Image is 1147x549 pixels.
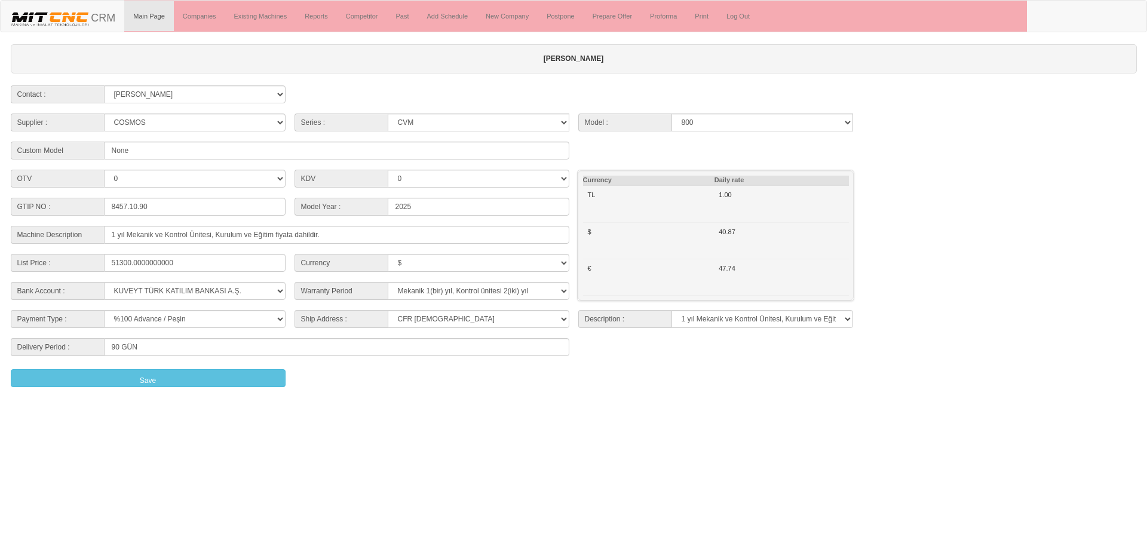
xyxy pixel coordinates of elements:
span: KDV [295,170,388,188]
span: Model Year : [295,198,388,216]
th: Currency [583,176,714,186]
a: Main Page [124,1,174,31]
span: Series : [295,114,388,131]
a: Add Schedule [418,1,477,31]
span: Machine Description [11,226,104,244]
img: header.png [10,10,91,27]
a: Print [686,1,717,31]
span: OTV [11,170,104,188]
a: Past [387,1,418,31]
span: GTIP NO : [11,198,104,216]
span: Contact : [11,85,104,103]
input: List Price [104,254,286,272]
input: Custom Model [104,142,569,160]
span: Supplier : [11,114,104,131]
td: 40.87 [714,222,848,259]
span: Warranty Period [295,282,388,300]
a: CRM [1,1,124,30]
a: New Company [477,1,538,31]
td: $ [583,222,714,259]
input: Model Year [388,198,569,216]
td: 47.74 [714,259,848,295]
button: Save [11,369,286,387]
td: € [583,259,714,295]
span: Custom Model [11,142,104,160]
div: [PERSON_NAME] [11,44,1137,73]
span: Delivery Period : [11,338,104,356]
a: Log Out [717,1,759,31]
span: Payment Type : [11,310,104,328]
a: Reports [296,1,337,31]
td: 1.00 [714,185,848,222]
a: Existing Machines [225,1,296,31]
a: Prepare Offer [584,1,641,31]
a: Proforma [641,1,686,31]
a: Competitor [337,1,387,31]
span: Ship Address : [295,310,388,328]
span: Bank Account : [11,282,104,300]
td: TL [583,185,714,222]
input: Machine Description [104,226,569,244]
span: Currency [295,254,388,272]
span: Model : [578,114,671,131]
a: Postpone [538,1,583,31]
span: List Price : [11,254,104,272]
span: Description : [578,310,671,328]
input: Delivery Period [104,338,569,356]
input: GTIP NO [104,198,286,216]
th: Daily rate [714,176,848,186]
a: Companies [174,1,225,31]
